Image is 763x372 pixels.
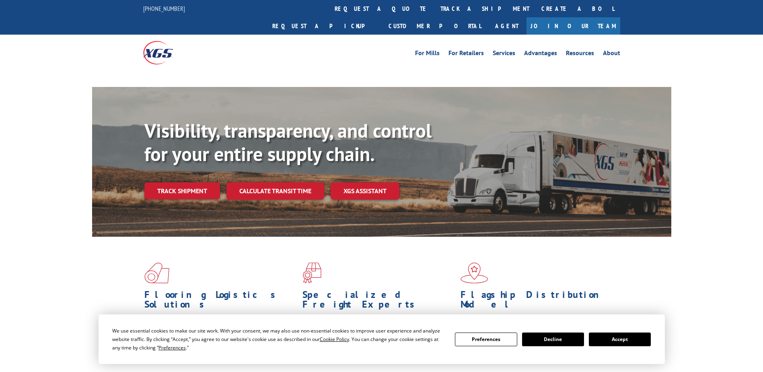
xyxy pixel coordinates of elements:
[448,50,484,59] a: For Retailers
[144,290,296,313] h1: Flooring Logistics Solutions
[487,17,526,35] a: Agent
[566,50,594,59] a: Resources
[589,333,651,346] button: Accept
[112,327,445,352] div: We use essential cookies to make our site work. With your consent, we may also use non-essential ...
[383,17,487,35] a: Customer Portal
[461,262,488,283] img: xgs-icon-flagship-distribution-model-red
[302,262,321,283] img: xgs-icon-focused-on-flooring-red
[143,4,185,12] a: [PHONE_NUMBER]
[320,336,349,343] span: Cookie Policy
[158,344,186,351] span: Preferences
[524,50,557,59] a: Advantages
[603,50,620,59] a: About
[302,313,455,349] p: From overlength loads to delicate cargo, our experienced staff knows the best way to move your fr...
[144,262,169,283] img: xgs-icon-total-supply-chain-intelligence-red
[331,182,399,200] a: XGS ASSISTANT
[526,17,620,35] a: Join Our Team
[266,17,383,35] a: Request a pickup
[144,182,220,199] a: Track shipment
[522,333,584,346] button: Decline
[302,290,455,313] h1: Specialized Freight Experts
[144,118,432,166] b: Visibility, transparency, and control for your entire supply chain.
[493,50,515,59] a: Services
[461,313,609,332] span: Our agile distribution network gives you nationwide inventory management on demand.
[99,314,665,364] div: Cookie Consent Prompt
[461,290,613,313] h1: Flagship Distribution Model
[415,50,440,59] a: For Mills
[144,313,296,342] span: As an industry carrier of choice, XGS has brought innovation and dedication to flooring logistics...
[455,333,517,346] button: Preferences
[226,182,324,200] a: Calculate transit time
